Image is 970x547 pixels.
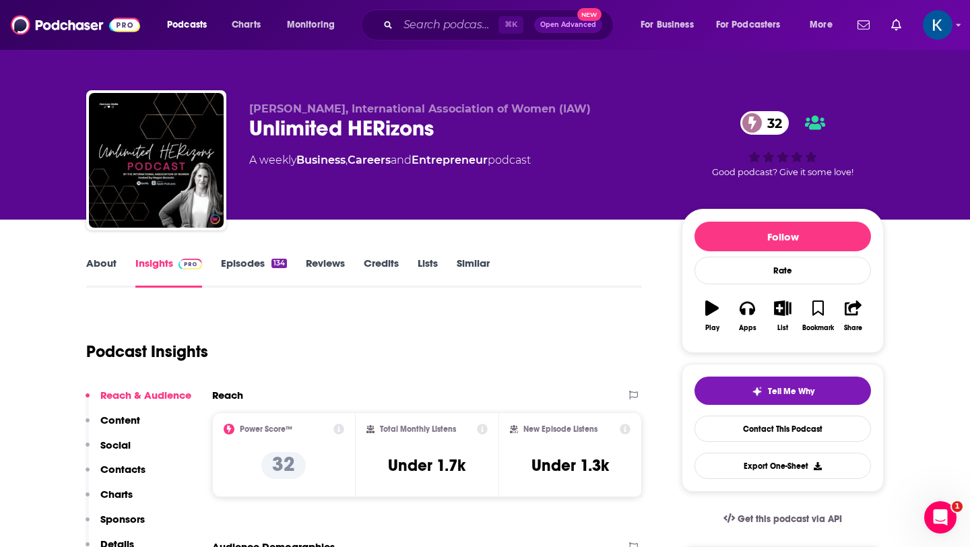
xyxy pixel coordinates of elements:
[498,16,523,34] span: ⌘ K
[768,386,814,397] span: Tell Me Why
[158,14,224,36] button: open menu
[836,292,871,340] button: Share
[287,15,335,34] span: Monitoring
[752,386,763,397] img: tell me why sparkle
[346,154,348,166] span: ,
[923,10,952,40] img: User Profile
[374,9,626,40] div: Search podcasts, credits, & more...
[694,222,871,251] button: Follow
[100,414,140,426] p: Content
[391,154,412,166] span: and
[100,488,133,501] p: Charts
[86,342,208,362] h1: Podcast Insights
[296,154,346,166] a: Business
[212,389,243,401] h2: Reach
[278,14,352,36] button: open menu
[348,154,391,166] a: Careers
[852,13,875,36] a: Show notifications dropdown
[418,257,438,288] a: Lists
[223,14,269,36] a: Charts
[167,15,207,34] span: Podcasts
[540,22,596,28] span: Open Advanced
[694,416,871,442] a: Contact This Podcast
[738,513,842,525] span: Get this podcast via API
[261,452,306,479] p: 32
[523,424,597,434] h2: New Episode Listens
[694,292,730,340] button: Play
[534,17,602,33] button: Open AdvancedNew
[740,111,789,135] a: 32
[694,453,871,479] button: Export One-Sheet
[800,14,849,36] button: open menu
[810,15,833,34] span: More
[457,257,490,288] a: Similar
[249,152,531,168] div: A weekly podcast
[412,154,488,166] a: Entrepreneur
[641,15,694,34] span: For Business
[100,513,145,525] p: Sponsors
[306,257,345,288] a: Reviews
[364,257,399,288] a: Credits
[777,324,788,332] div: List
[923,10,952,40] button: Show profile menu
[694,377,871,405] button: tell me why sparkleTell Me Why
[924,501,957,534] iframe: Intercom live chat
[11,12,140,38] img: Podchaser - Follow, Share and Rate Podcasts
[631,14,711,36] button: open menu
[754,111,789,135] span: 32
[952,501,963,512] span: 1
[713,503,853,536] a: Get this podcast via API
[86,439,131,463] button: Social
[705,324,719,332] div: Play
[100,389,191,401] p: Reach & Audience
[739,324,756,332] div: Apps
[179,259,202,269] img: Podchaser Pro
[886,13,907,36] a: Show notifications dropdown
[232,15,261,34] span: Charts
[89,93,224,228] img: Unlimited HERizons
[86,488,133,513] button: Charts
[398,14,498,36] input: Search podcasts, credits, & more...
[923,10,952,40] span: Logged in as kate89878
[730,292,765,340] button: Apps
[577,8,602,21] span: New
[86,513,145,538] button: Sponsors
[800,292,835,340] button: Bookmark
[100,439,131,451] p: Social
[249,102,591,115] span: [PERSON_NAME], International Association of Women (IAW)
[86,414,140,439] button: Content
[802,324,834,332] div: Bookmark
[240,424,292,434] h2: Power Score™
[716,15,781,34] span: For Podcasters
[86,257,117,288] a: About
[100,463,145,476] p: Contacts
[531,455,609,476] h3: Under 1.3k
[844,324,862,332] div: Share
[221,257,287,288] a: Episodes134
[135,257,202,288] a: InsightsPodchaser Pro
[388,455,465,476] h3: Under 1.7k
[86,463,145,488] button: Contacts
[712,167,853,177] span: Good podcast? Give it some love!
[765,292,800,340] button: List
[694,257,871,284] div: Rate
[380,424,456,434] h2: Total Monthly Listens
[682,102,884,186] div: 32Good podcast? Give it some love!
[271,259,287,268] div: 134
[86,389,191,414] button: Reach & Audience
[707,14,800,36] button: open menu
